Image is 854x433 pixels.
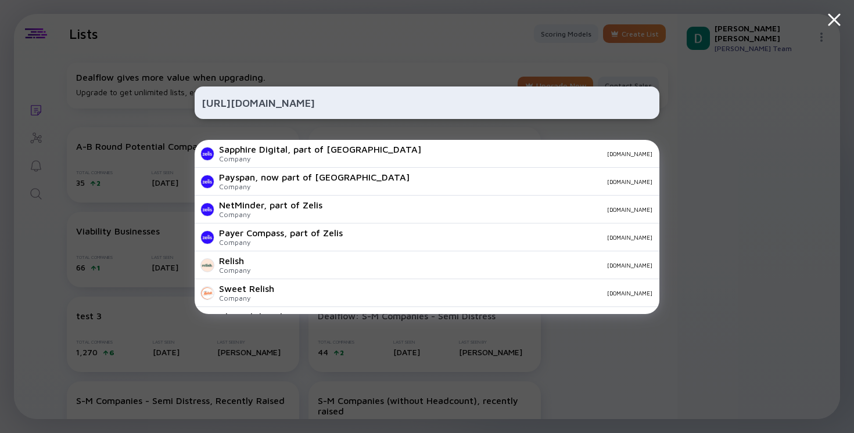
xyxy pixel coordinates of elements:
[219,294,274,302] div: Company
[219,228,343,238] div: Payer Compass, part of Zelis
[284,290,652,297] div: [DOMAIN_NAME]
[219,154,421,163] div: Company
[219,266,250,275] div: Company
[260,262,652,269] div: [DOMAIN_NAME]
[332,206,652,213] div: [DOMAIN_NAME]
[430,150,652,157] div: [DOMAIN_NAME]
[202,92,652,113] input: Search Company or Investor...
[219,210,322,219] div: Company
[219,283,274,294] div: Sweet Relish
[219,172,410,182] div: Payspan, now part of [GEOGRAPHIC_DATA]
[219,144,421,154] div: Sapphire Digital, part of [GEOGRAPHIC_DATA]
[219,311,366,322] div: The Delish Dish Catering & Events
[352,234,652,241] div: [DOMAIN_NAME]
[419,178,652,185] div: [DOMAIN_NAME]
[219,238,343,247] div: Company
[219,200,322,210] div: NetMinder, part of Zelis
[219,255,250,266] div: Relish
[219,182,410,191] div: Company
